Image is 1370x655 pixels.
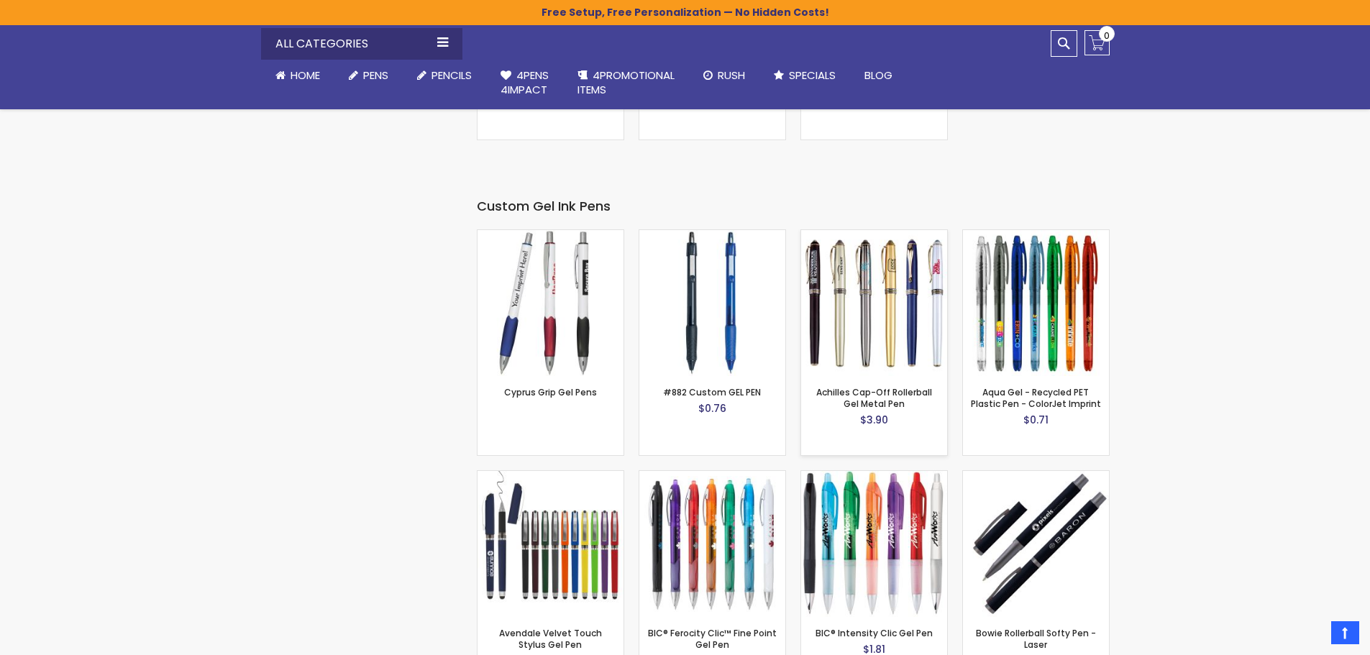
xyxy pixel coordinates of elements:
a: #882 Custom GEL PEN [663,386,761,398]
span: Pens [363,68,388,83]
span: Rush [718,68,745,83]
span: $0.71 [1023,413,1049,427]
img: BIC® Intensity Clic Gel Pen [801,471,947,617]
img: Bowie Rollerball Softy Pen - Laser [963,471,1109,617]
a: BIC® Ferocity Clic™ Fine Point Gel Pen [639,470,785,482]
a: Cyprus Grip Gel Pens [478,229,624,242]
a: Bowie Rollerball Softy Pen - Laser [963,470,1109,482]
a: Bowie Rollerball Softy Pen - Laser [976,627,1096,651]
a: Home [261,60,334,91]
span: 4PROMOTIONAL ITEMS [577,68,675,97]
a: 4Pens4impact [486,60,563,106]
img: Aqua Gel - Recycled PET Plastic Pen - ColorJet Imprint [963,230,1109,376]
a: Achilles Cap-Off Rollerball Gel Metal Pen [801,229,947,242]
img: Avendale Velvet Touch Stylus Gel Pen [478,471,624,617]
span: Home [291,68,320,83]
a: Achilles Cap-Off Rollerball Gel Metal Pen [816,386,932,410]
a: Avendale Velvet Touch Stylus Gel Pen [478,470,624,482]
span: Specials [789,68,836,83]
a: BIC® Intensity Clic Gel Pen [816,627,933,639]
a: Pens [334,60,403,91]
img: #882 Custom GEL PEN [639,230,785,376]
a: 0 [1084,30,1110,55]
span: $0.76 [698,401,726,416]
a: 4PROMOTIONALITEMS [563,60,689,106]
a: Pencils [403,60,486,91]
div: All Categories [261,28,462,60]
img: Cyprus Grip Gel Pens [478,230,624,376]
a: Aqua Gel - Recycled PET Plastic Pen - ColorJet Imprint [963,229,1109,242]
img: Achilles Cap-Off Rollerball Gel Metal Pen [801,230,947,376]
a: Avendale Velvet Touch Stylus Gel Pen [499,627,602,651]
a: Rush [689,60,759,91]
a: BIC® Intensity Clic Gel Pen [801,470,947,482]
a: BIC® Ferocity Clic™ Fine Point Gel Pen [648,627,777,651]
span: Custom Gel Ink Pens [477,197,611,215]
iframe: Google Customer Reviews [1251,616,1370,655]
a: Cyprus Grip Gel Pens [504,386,597,398]
a: Aqua Gel - Recycled PET Plastic Pen - ColorJet Imprint [971,386,1101,410]
span: Blog [864,68,892,83]
a: Specials [759,60,850,91]
span: 4Pens 4impact [501,68,549,97]
a: Blog [850,60,907,91]
span: 0 [1104,29,1110,42]
a: #882 Custom GEL PEN [639,229,785,242]
span: Pencils [431,68,472,83]
span: $3.90 [860,413,888,427]
img: BIC® Ferocity Clic™ Fine Point Gel Pen [639,476,785,612]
